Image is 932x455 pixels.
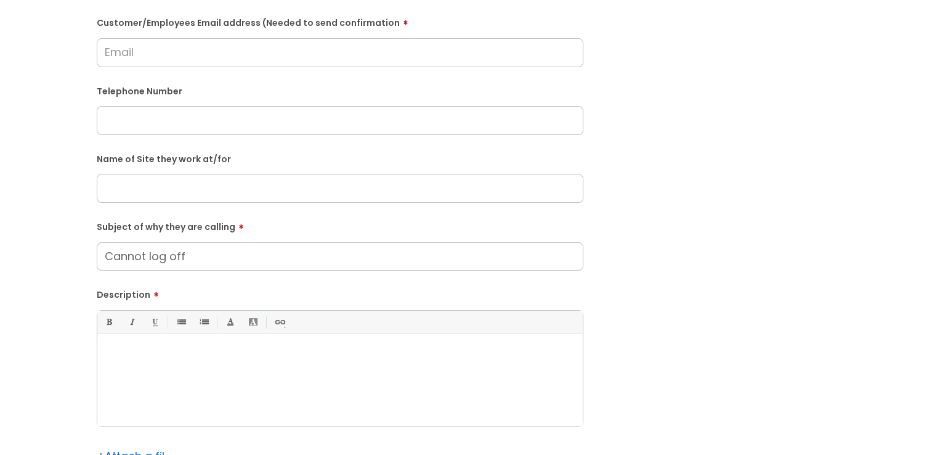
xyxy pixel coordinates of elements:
a: 1. Ordered List (Ctrl-Shift-8) [196,314,211,330]
label: Subject of why they are calling [97,218,583,232]
input: Email [97,38,583,67]
a: Font Color [222,314,238,330]
label: Description [97,285,583,300]
a: Italic (Ctrl-I) [124,314,139,330]
a: Bold (Ctrl-B) [101,314,116,330]
a: Back Color [245,314,261,330]
a: Underline(Ctrl-U) [147,314,162,330]
label: Customer/Employees Email address (Needed to send confirmation [97,14,583,28]
label: Telephone Number [97,84,583,97]
a: Link [272,314,287,330]
label: Name of Site they work at/for [97,152,583,165]
a: • Unordered List (Ctrl-Shift-7) [173,314,188,330]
